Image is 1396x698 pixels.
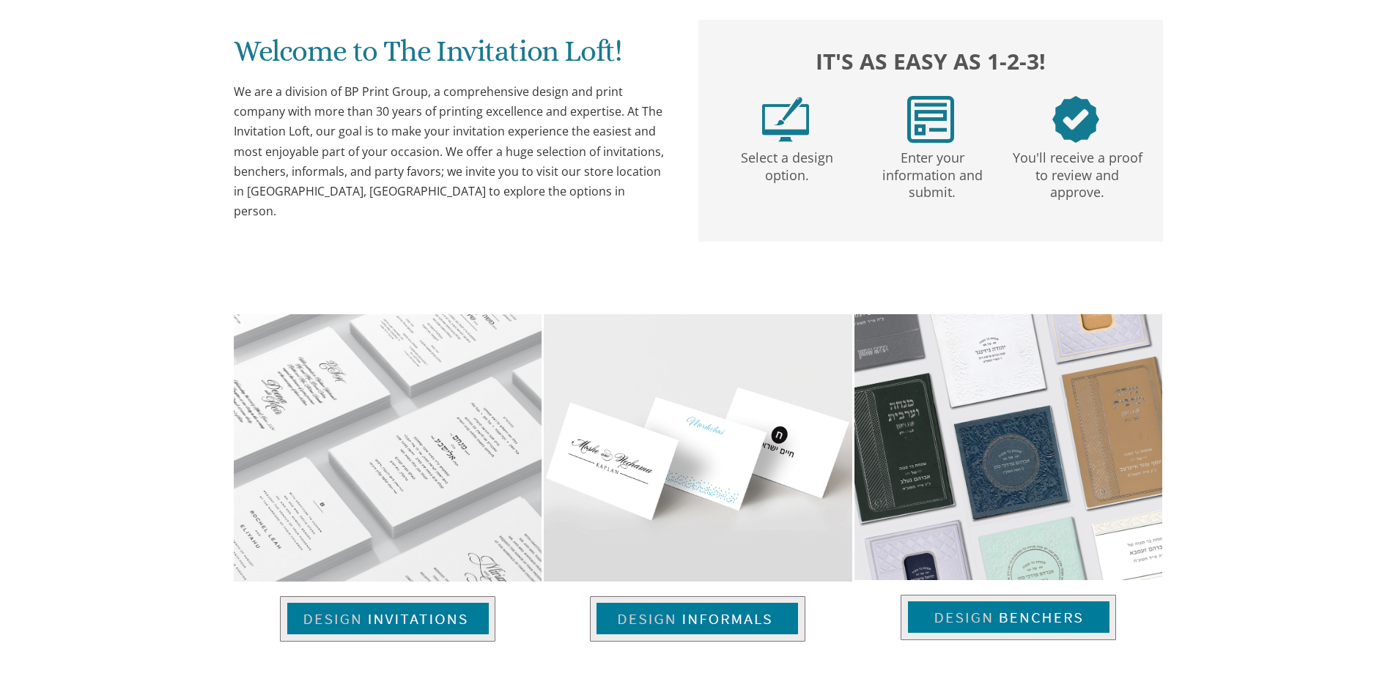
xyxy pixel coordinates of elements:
[234,82,669,221] div: We are a division of BP Print Group, a comprehensive design and print company with more than 30 y...
[234,35,669,78] h1: Welcome to The Invitation Loft!
[717,143,857,185] p: Select a design option.
[762,96,809,143] img: step1.png
[907,96,954,143] img: step2.png
[863,143,1002,201] p: Enter your information and submit.
[713,45,1148,78] h2: It's as easy as 1-2-3!
[1052,96,1099,143] img: step3.png
[1008,143,1147,201] p: You'll receive a proof to review and approve.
